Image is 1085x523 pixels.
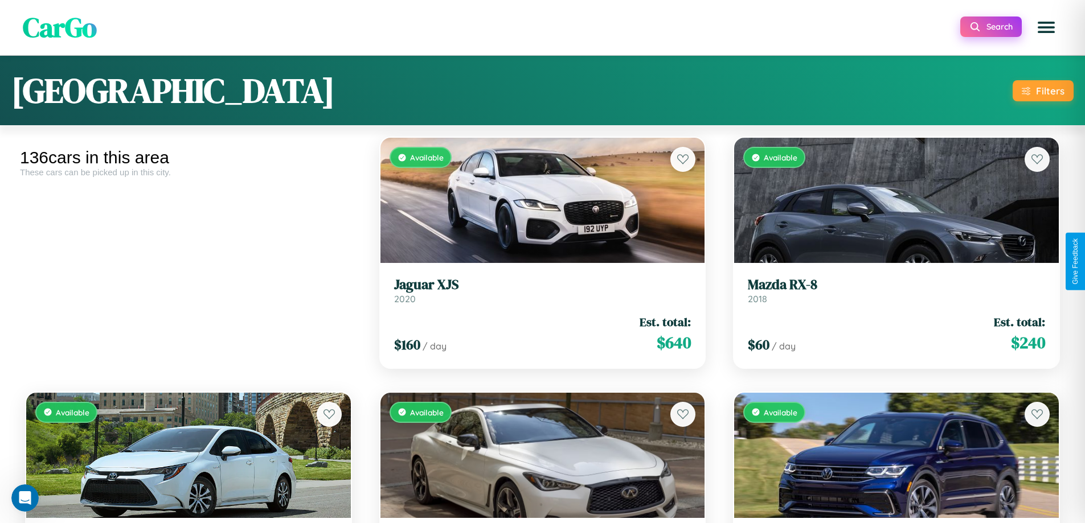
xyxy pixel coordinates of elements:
h3: Mazda RX-8 [748,277,1045,293]
span: $ 160 [394,335,420,354]
iframe: Intercom live chat [11,484,39,512]
span: / day [772,340,796,352]
div: 136 cars in this area [20,148,357,167]
span: 2018 [748,293,767,304]
span: Est. total: [994,314,1045,330]
h1: [GEOGRAPHIC_DATA] [11,67,335,114]
span: Available [410,153,444,162]
a: Jaguar XJS2020 [394,277,691,304]
span: Available [764,407,797,417]
a: Mazda RX-82018 [748,277,1045,304]
button: Open menu [1030,11,1062,43]
div: These cars can be picked up in this city. [20,167,357,177]
span: Available [410,407,444,417]
span: Available [764,153,797,162]
button: Filters [1013,80,1074,101]
span: 2020 [394,293,416,304]
span: CarGo [23,9,97,46]
div: Give Feedback [1071,238,1079,285]
span: Search [986,22,1013,32]
span: $ 60 [748,335,769,354]
span: Est. total: [640,314,691,330]
h3: Jaguar XJS [394,277,691,293]
span: Available [56,407,89,417]
span: $ 240 [1011,331,1045,354]
span: $ 640 [657,331,691,354]
button: Search [960,17,1022,37]
div: Filters [1036,85,1064,97]
span: / day [423,340,447,352]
